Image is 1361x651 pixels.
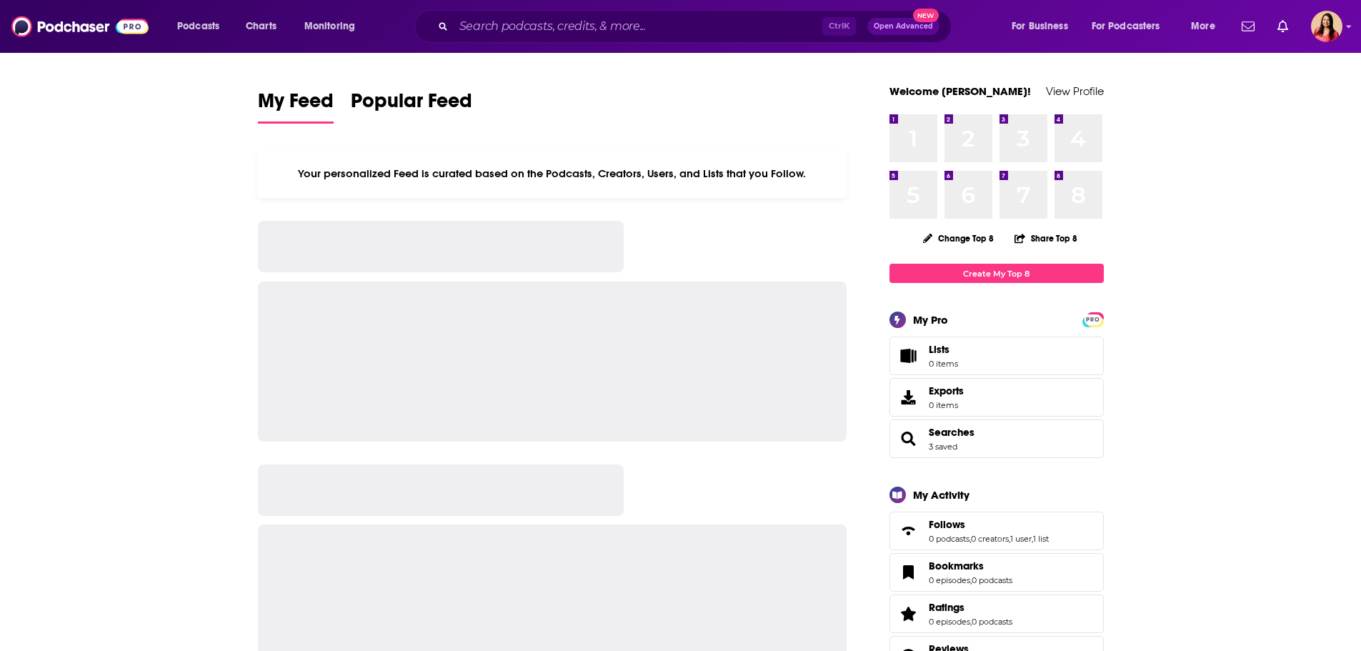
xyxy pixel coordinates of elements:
[929,359,958,369] span: 0 items
[972,617,1012,627] a: 0 podcasts
[929,384,964,397] span: Exports
[822,17,856,36] span: Ctrl K
[929,442,957,452] a: 3 saved
[894,346,923,366] span: Lists
[1181,15,1233,38] button: open menu
[913,488,969,502] div: My Activity
[351,89,472,124] a: Popular Feed
[929,617,970,627] a: 0 episodes
[1014,224,1078,252] button: Share Top 8
[929,518,1049,531] a: Follows
[929,400,964,410] span: 0 items
[894,387,923,407] span: Exports
[929,343,958,356] span: Lists
[867,18,939,35] button: Open AdvancedNew
[1009,534,1010,544] span: ,
[1012,16,1068,36] span: For Business
[913,313,948,327] div: My Pro
[929,518,965,531] span: Follows
[929,534,969,544] a: 0 podcasts
[913,9,939,22] span: New
[1046,84,1104,98] a: View Profile
[972,575,1012,585] a: 0 podcasts
[236,15,285,38] a: Charts
[929,575,970,585] a: 0 episodes
[1311,11,1342,42] span: Logged in as michelle.weinfurt
[1085,314,1102,324] a: PRO
[294,15,374,38] button: open menu
[874,23,933,30] span: Open Advanced
[428,10,965,43] div: Search podcasts, credits, & more...
[970,617,972,627] span: ,
[167,15,238,38] button: open menu
[1032,534,1033,544] span: ,
[894,562,923,582] a: Bookmarks
[1033,534,1049,544] a: 1 list
[929,560,984,572] span: Bookmarks
[929,601,1012,614] a: Ratings
[1272,14,1294,39] a: Show notifications dropdown
[177,16,219,36] span: Podcasts
[914,229,1003,247] button: Change Top 8
[1085,314,1102,325] span: PRO
[889,512,1104,550] span: Follows
[11,13,149,40] img: Podchaser - Follow, Share and Rate Podcasts
[1092,16,1160,36] span: For Podcasters
[969,534,971,544] span: ,
[1311,11,1342,42] img: User Profile
[929,601,964,614] span: Ratings
[1010,534,1032,544] a: 1 user
[1191,16,1215,36] span: More
[894,429,923,449] a: Searches
[894,521,923,541] a: Follows
[889,419,1104,458] span: Searches
[1082,15,1181,38] button: open menu
[258,89,334,121] span: My Feed
[246,16,276,36] span: Charts
[1236,14,1260,39] a: Show notifications dropdown
[258,89,334,124] a: My Feed
[889,378,1104,417] a: Exports
[970,575,972,585] span: ,
[1002,15,1086,38] button: open menu
[454,15,822,38] input: Search podcasts, credits, & more...
[889,595,1104,633] span: Ratings
[929,426,974,439] a: Searches
[889,84,1031,98] a: Welcome [PERSON_NAME]!
[929,560,1012,572] a: Bookmarks
[889,553,1104,592] span: Bookmarks
[929,343,949,356] span: Lists
[351,89,472,121] span: Popular Feed
[1311,11,1342,42] button: Show profile menu
[889,264,1104,283] a: Create My Top 8
[304,16,355,36] span: Monitoring
[894,604,923,624] a: Ratings
[971,534,1009,544] a: 0 creators
[258,149,847,198] div: Your personalized Feed is curated based on the Podcasts, Creators, Users, and Lists that you Follow.
[889,337,1104,375] a: Lists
